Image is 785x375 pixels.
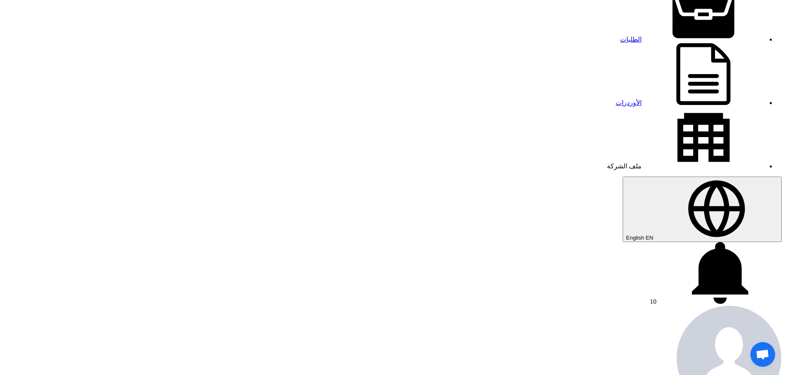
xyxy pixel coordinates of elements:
[623,177,782,242] button: English EN
[750,342,775,367] a: دردشة مفتوحة
[646,235,654,241] span: EN
[607,163,765,170] a: ملف الشركة
[650,298,656,305] span: 10
[626,235,644,241] span: English
[616,99,765,106] a: الأوردرات
[620,36,765,43] a: الطلبات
